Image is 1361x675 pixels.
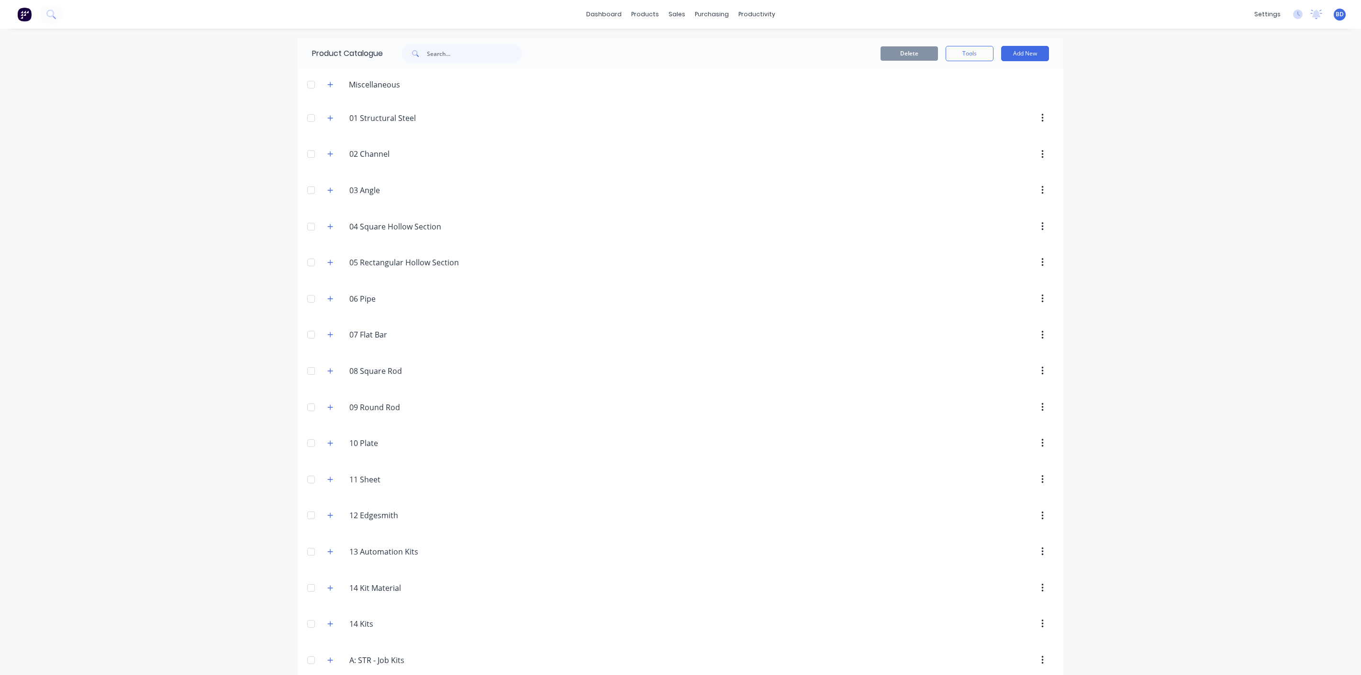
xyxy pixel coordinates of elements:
a: dashboard [581,7,626,22]
input: Enter category name [349,257,463,268]
input: Enter category name [349,510,463,521]
input: Enter category name [349,582,463,594]
div: productivity [734,7,780,22]
input: Enter category name [349,221,463,232]
input: Search... [427,44,522,63]
input: Enter category name [349,365,463,377]
input: Enter category name [349,402,463,413]
div: Miscellaneous [341,79,408,90]
span: BD [1336,10,1344,19]
input: Enter category name [349,112,463,124]
img: Factory [17,7,32,22]
input: Enter category name [349,546,463,557]
button: Tools [946,46,993,61]
input: Enter category name [349,618,463,630]
div: Product Catalogue [298,38,383,69]
input: Enter category name [349,329,463,340]
button: Add New [1001,46,1049,61]
input: Enter category name [349,185,463,196]
input: Enter category name [349,437,463,449]
div: products [626,7,664,22]
input: Enter category name [349,148,463,160]
input: Enter category name [349,474,463,485]
input: Enter category name [349,293,463,305]
div: sales [664,7,690,22]
input: Enter category name [349,654,463,666]
button: Delete [881,46,938,61]
div: settings [1249,7,1285,22]
div: purchasing [690,7,734,22]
